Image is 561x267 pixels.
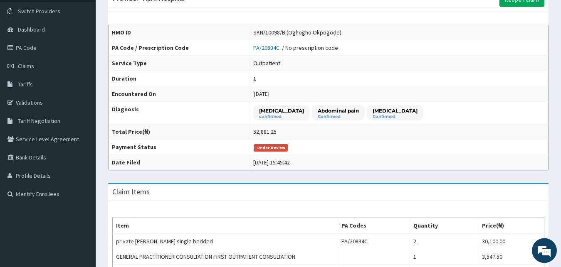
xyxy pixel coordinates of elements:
a: PA/20834C [253,44,282,51]
span: Tariff Negotiation [18,117,60,125]
td: 30,100.00 [478,233,544,249]
div: 1 [253,74,256,83]
span: Claims [18,62,34,70]
small: confirmed [259,115,304,119]
th: Item [113,218,338,234]
th: Quantity [410,218,479,234]
div: / No prescription code [253,44,338,52]
p: Abdominal pain [318,107,359,114]
div: SKN/10098/B (Oghogho Okpogode) [253,28,341,37]
td: 2 [410,233,479,249]
div: 52,881.25 [253,127,277,136]
span: Tariffs [18,81,33,88]
th: Total Price(₦) [109,124,250,140]
p: [MEDICAL_DATA] [259,107,304,114]
td: private [PERSON_NAME] single bedded [113,233,338,249]
small: Confirmed [318,115,359,119]
img: d_794563401_company_1708531726252_794563401 [15,42,34,62]
th: Payment Status [109,140,250,155]
td: GENERAL PRACTITIONER CONSULTATION FIRST OUTPATIENT CONSULTATION [113,249,338,265]
div: Chat with us now [43,47,140,57]
td: PA/20834C [338,233,410,249]
small: Confirmed [373,115,418,119]
span: Dashboard [18,26,45,33]
span: Switch Providers [18,7,60,15]
th: Duration [109,71,250,86]
th: HMO ID [109,25,250,40]
div: Minimize live chat window [136,4,156,24]
p: [MEDICAL_DATA] [373,107,418,114]
textarea: Type your message and hit 'Enter' [4,179,158,208]
span: We're online! [48,81,115,164]
th: Diagnosis [109,102,250,124]
h3: Claim Items [112,188,150,196]
div: Outpatient [253,59,280,67]
th: Encountered On [109,86,250,102]
th: PA Code / Prescription Code [109,40,250,56]
div: [DATE] 15:45:42 [253,158,290,167]
td: 3,547.50 [478,249,544,265]
span: Under Review [254,144,288,152]
th: Date Filed [109,155,250,170]
span: [DATE] [254,90,269,98]
td: 1 [410,249,479,265]
th: PA Codes [338,218,410,234]
th: Price(₦) [478,218,544,234]
th: Service Type [109,56,250,71]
